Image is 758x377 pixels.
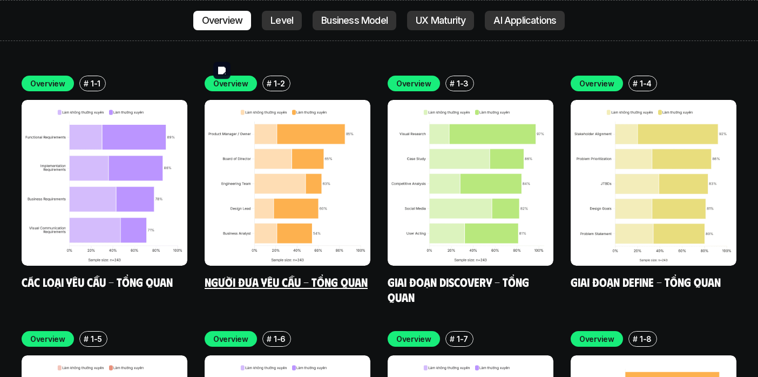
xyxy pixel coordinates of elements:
[457,333,468,345] p: 1-7
[313,11,396,30] a: Business Model
[213,78,248,89] p: Overview
[485,11,565,30] a: AI Applications
[640,333,652,345] p: 1-8
[450,335,455,343] h6: #
[267,79,272,87] h6: #
[193,11,252,30] a: Overview
[30,333,65,345] p: Overview
[396,333,431,345] p: Overview
[22,274,173,289] a: Các loại yêu cầu - Tổng quan
[205,274,368,289] a: Người đưa yêu cầu - Tổng quan
[91,333,102,345] p: 1-5
[202,15,243,26] p: Overview
[321,15,388,26] p: Business Model
[274,78,285,89] p: 1-2
[579,333,614,345] p: Overview
[640,78,652,89] p: 1-4
[274,333,286,345] p: 1-6
[493,15,556,26] p: AI Applications
[262,11,302,30] a: Level
[633,79,638,87] h6: #
[84,79,89,87] h6: #
[388,274,532,304] a: Giai đoạn Discovery - Tổng quan
[450,79,455,87] h6: #
[407,11,474,30] a: UX Maturity
[267,335,272,343] h6: #
[633,335,638,343] h6: #
[84,335,89,343] h6: #
[571,274,721,289] a: Giai đoạn Define - Tổng quan
[270,15,293,26] p: Level
[457,78,469,89] p: 1-3
[91,78,100,89] p: 1-1
[396,78,431,89] p: Overview
[416,15,465,26] p: UX Maturity
[213,333,248,345] p: Overview
[30,78,65,89] p: Overview
[579,78,614,89] p: Overview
